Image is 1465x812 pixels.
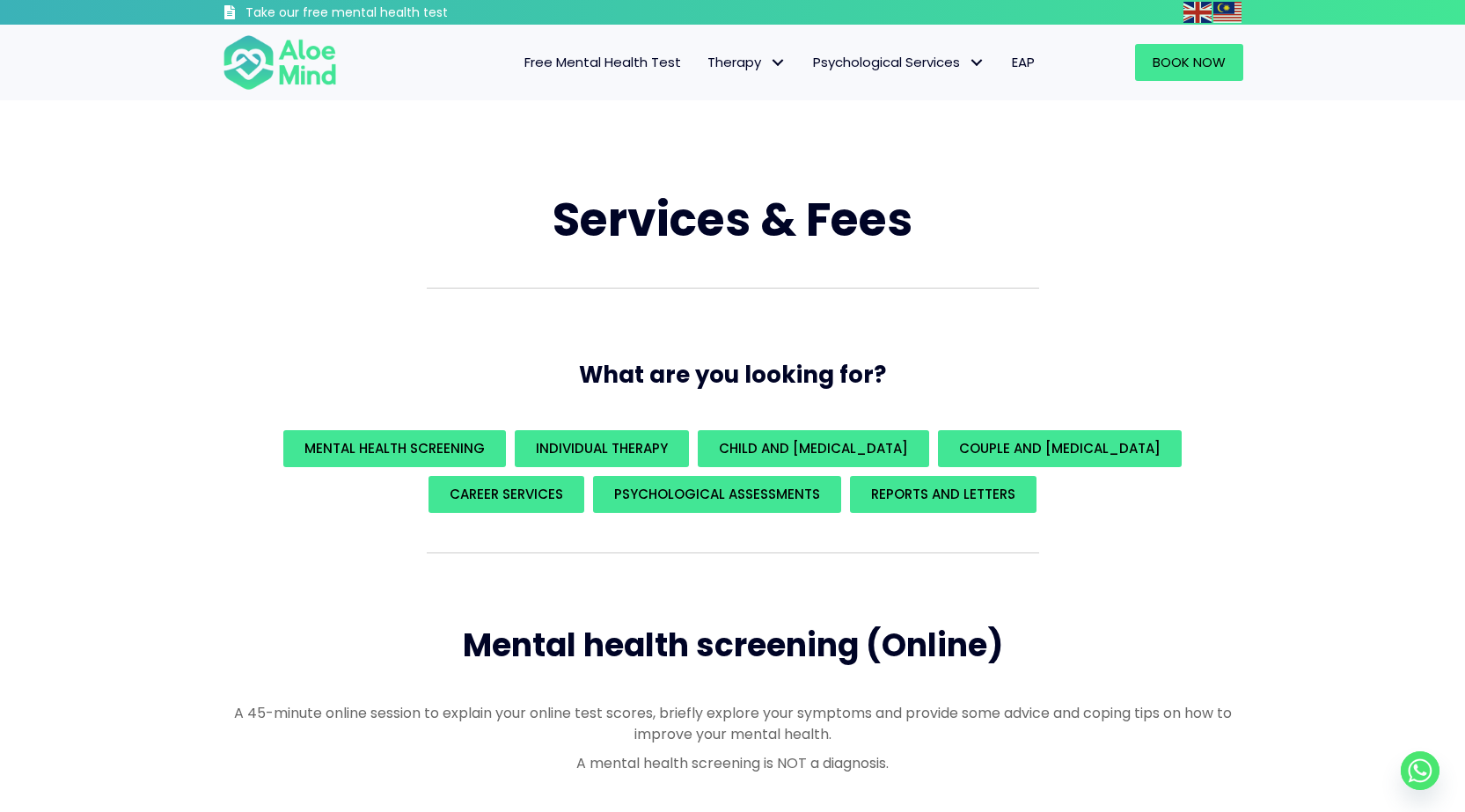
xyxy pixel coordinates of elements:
p: A 45-minute online session to explain your online test scores, briefly explore your symptoms and ... [223,703,1243,743]
span: Couple and [MEDICAL_DATA] [959,439,1161,457]
h3: Take our free mental health test [245,4,542,22]
p: A mental health screening is NOT a diagnosis. [223,753,1243,773]
a: Malay [1213,2,1243,22]
a: Mental Health Screening [283,430,506,467]
a: Psychological ServicesPsychological Services: submenu [800,44,999,81]
a: Career Services [429,476,584,513]
span: REPORTS AND LETTERS [871,485,1015,503]
span: Free Mental Health Test [524,53,681,71]
a: Take our free mental health test [223,4,542,25]
div: What are you looking for? [223,426,1243,517]
a: Book Now [1135,44,1243,81]
a: REPORTS AND LETTERS [850,476,1036,513]
span: Services & Fees [553,187,912,252]
a: TherapyTherapy: submenu [694,44,800,81]
span: Career Services [450,485,563,503]
a: Psychological assessments [593,476,841,513]
a: Individual Therapy [515,430,689,467]
span: Psychological Services [813,53,985,71]
img: Aloe mind Logo [223,33,337,91]
span: Mental Health Screening [304,439,485,457]
span: Therapy [707,53,787,71]
img: en [1183,2,1212,23]
a: Child and [MEDICAL_DATA] [698,430,929,467]
span: Book Now [1153,53,1226,71]
span: Psychological Services: submenu [964,50,990,76]
a: Couple and [MEDICAL_DATA] [938,430,1182,467]
img: ms [1213,2,1242,23]
a: Whatsapp [1401,751,1439,790]
span: Individual Therapy [536,439,668,457]
a: EAP [999,44,1048,81]
nav: Menu [360,44,1048,81]
span: EAP [1012,53,1035,71]
span: What are you looking for? [579,359,886,391]
a: English [1183,2,1213,22]
span: Mental health screening (Online) [463,623,1003,668]
span: Therapy: submenu [765,50,791,76]
span: Psychological assessments [614,485,820,503]
a: Free Mental Health Test [511,44,694,81]
span: Child and [MEDICAL_DATA] [719,439,908,457]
